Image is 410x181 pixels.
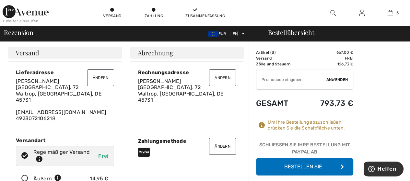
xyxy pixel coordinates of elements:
font: Lieferadresse [16,69,54,75]
font: Waltrop, [GEOGRAPHIC_DATA], DE [138,91,224,97]
font: 667,00 € [336,50,353,55]
font: Anwenden [326,77,348,82]
font: EN [233,31,238,36]
font: Versand [16,48,39,57]
img: Durchsuchen Sie die Website [330,9,336,17]
font: 4923072106218 [16,115,55,121]
font: Frei [98,153,108,159]
img: 1ère Avenue [3,5,49,18]
font: Zahlung [145,14,163,18]
img: Meine Tasche [388,9,393,17]
font: Schließen Sie Ihre Bestellung mit PayPal ab [259,142,350,155]
font: Zusammenfassung [185,14,225,18]
font: 45731 [138,97,153,103]
font: Rechnungsadresse [138,69,189,75]
font: Ändern [215,144,230,149]
img: Euro [208,31,218,37]
font: 3 [272,50,274,55]
font: Ändern [93,75,109,80]
font: Rezension [4,28,33,37]
font: Versand [103,14,121,18]
font: Artikel ( [256,50,272,55]
font: Bestellübersicht [268,28,314,37]
font: 45731 [16,97,31,103]
a: 3 [376,9,404,17]
font: Zölle und Steuern [256,62,290,66]
font: [GEOGRAPHIC_DATA]. 72 [16,84,78,90]
button: Ändern [209,138,236,155]
input: Aktionscode [256,70,326,89]
font: Versandart [16,137,45,143]
font: Bestellen Sie [284,164,322,170]
font: [GEOGRAPHIC_DATA]. 72 [138,84,201,90]
font: EUR [218,31,226,36]
button: Ändern [209,69,236,86]
iframe: Öffnet ein Widget, in dem Sie weitere Informationen finden [364,162,404,178]
font: 3 [396,11,399,15]
font: Ändern [215,75,230,80]
font: Um Ihre Bestellung abzuschließen, drücken Sie die Schaltfläche unten. [268,119,345,131]
button: Bestellen Sie [256,158,353,175]
font: [EMAIL_ADDRESS][DOMAIN_NAME] [16,109,106,115]
font: 126,73 € [337,62,353,66]
font: Zahlungsmethode [138,138,187,144]
a: Anmelden [354,9,370,17]
img: Meine Daten [359,9,365,17]
font: Regelmäßiger Versand [33,149,90,155]
font: Abrechnung [138,48,173,57]
font: [PERSON_NAME] [138,78,181,84]
font: Waltrop, [GEOGRAPHIC_DATA], DE [16,91,102,97]
font: Gesamt [256,99,288,108]
font: < Weiter einkaufen [3,19,38,23]
font: Frei [345,56,353,61]
font: Versand [256,56,272,61]
font: ) [274,50,275,55]
button: Ändern [87,69,114,86]
font: 793,73 € [320,99,353,108]
font: [PERSON_NAME] [16,78,59,84]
